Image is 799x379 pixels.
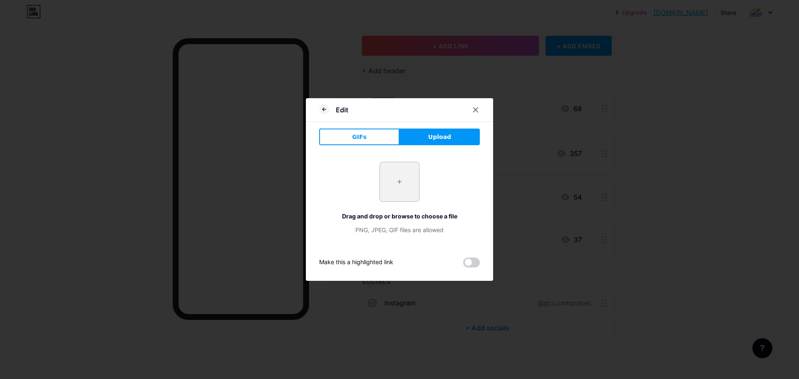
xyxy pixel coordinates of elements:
span: Upload [428,133,451,141]
div: Drag and drop or browse to choose a file [319,212,480,220]
div: Edit [336,105,348,115]
span: GIFs [352,133,367,141]
div: Make this a highlighted link [319,258,393,268]
div: PNG, JPEG, GIF files are allowed [319,225,480,234]
button: Upload [399,129,480,145]
button: GIFs [319,129,399,145]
